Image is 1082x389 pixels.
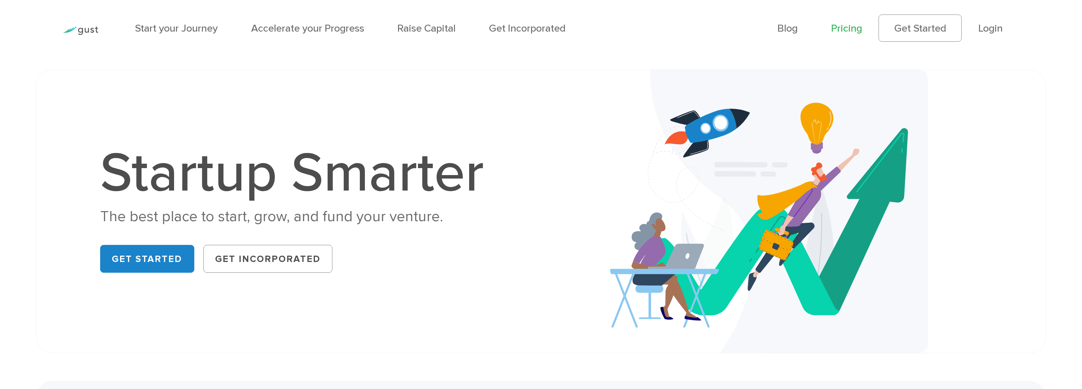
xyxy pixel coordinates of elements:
a: Raise Capital [397,22,456,34]
img: Startup Smarter Hero [610,70,928,353]
a: Accelerate your Progress [251,22,364,34]
a: Get Incorporated [489,22,565,34]
a: Blog [777,22,798,34]
a: Get Started [879,15,961,42]
div: The best place to start, grow, and fund your venture. [100,207,497,227]
a: Get Incorporated [203,245,333,272]
a: Login [978,22,1003,34]
h1: Startup Smarter [100,146,497,201]
a: Get Started [100,245,194,272]
img: Gust Logo [63,27,98,35]
a: Pricing [831,22,862,34]
a: Start your Journey [135,22,218,34]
